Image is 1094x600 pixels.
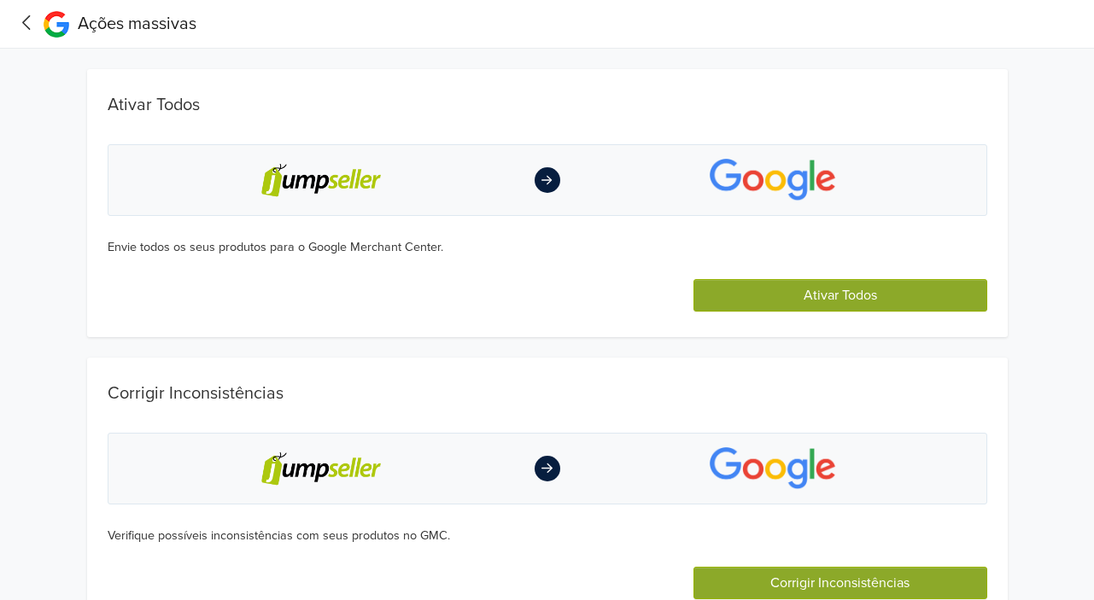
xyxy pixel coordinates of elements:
[260,159,383,201] img: jumpseller-logo
[108,238,987,257] div: Envie todos os seus produtos para o Google Merchant Center.
[260,447,383,490] img: jumpseller-logo
[710,159,835,201] img: app-logo
[108,95,987,115] h1: Ativar Todos
[108,383,987,404] h1: Corrigir Inconsistências
[78,14,196,34] span: Ações massivas
[693,567,986,599] button: Corrigir Inconsistências
[108,527,987,545] div: Verifique possíveis inconsistências com seus produtos no GMC.
[710,447,835,490] img: app-logo
[693,279,986,312] button: Ativar Todos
